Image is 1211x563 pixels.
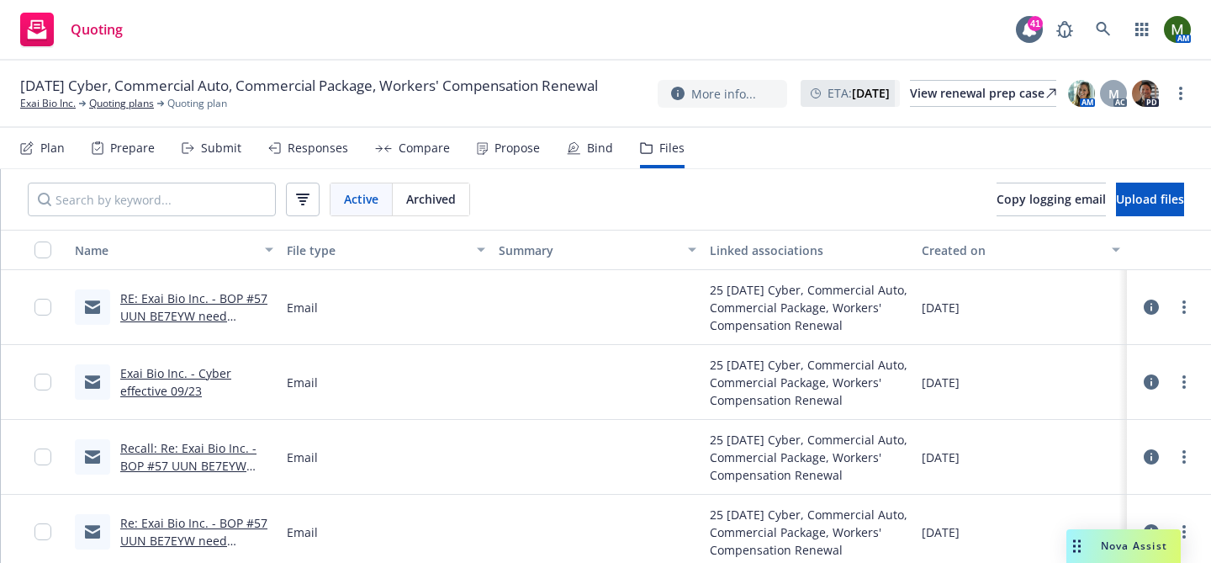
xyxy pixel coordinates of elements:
[852,85,890,101] strong: [DATE]
[13,6,130,53] a: Quoting
[1174,297,1194,317] a: more
[1116,183,1184,216] button: Upload files
[20,76,598,96] span: [DATE] Cyber, Commercial Auto, Commercial Package, Workers' Compensation Renewal
[922,242,1102,259] div: Created on
[658,80,787,108] button: More info...
[1164,16,1191,43] img: photo
[499,242,679,259] div: Summary
[20,96,76,111] a: Exai Bio Inc.
[1116,191,1184,207] span: Upload files
[1174,372,1194,392] a: more
[34,449,51,465] input: Toggle Row Selected
[201,141,241,155] div: Submit
[922,374,960,391] span: [DATE]
[1048,13,1081,46] a: Report a Bug
[75,242,255,259] div: Name
[922,449,960,466] span: [DATE]
[710,242,908,259] div: Linked associations
[287,523,318,541] span: Email
[110,141,155,155] div: Prepare
[703,230,915,270] button: Linked associations
[40,141,65,155] div: Plan
[997,191,1106,207] span: Copy logging email
[1028,16,1043,31] div: 41
[691,85,756,103] span: More info...
[1132,80,1159,107] img: photo
[1066,529,1181,563] button: Nova Assist
[1174,522,1194,542] a: more
[406,190,456,208] span: Archived
[287,449,318,466] span: Email
[287,374,318,391] span: Email
[494,141,540,155] div: Propose
[1068,80,1095,107] img: photo
[89,96,154,111] a: Quoting plans
[34,374,51,390] input: Toggle Row Selected
[710,281,908,334] div: 25 [DATE] Cyber, Commercial Auto, Commercial Package, Workers' Compensation Renewal
[1174,447,1194,467] a: more
[34,523,51,540] input: Toggle Row Selected
[280,230,492,270] button: File type
[288,141,348,155] div: Responses
[28,183,276,216] input: Search by keyword...
[1171,83,1191,104] a: more
[710,356,908,409] div: 25 [DATE] Cyber, Commercial Auto, Commercial Package, Workers' Compensation Renewal
[120,290,267,359] a: RE: Exai Bio Inc. - BOP #57 UUN BE7EYW need revision eff 09/23 (Encrypted Delivery)
[710,431,908,484] div: 25 [DATE] Cyber, Commercial Auto, Commercial Package, Workers' Compensation Renewal
[1066,529,1087,563] div: Drag to move
[587,141,613,155] div: Bind
[34,242,51,258] input: Select all
[910,81,1056,106] div: View renewal prep case
[287,242,467,259] div: File type
[287,299,318,316] span: Email
[710,506,908,559] div: 25 [DATE] Cyber, Commercial Auto, Commercial Package, Workers' Compensation Renewal
[68,230,280,270] button: Name
[1101,539,1167,553] span: Nova Assist
[71,23,123,36] span: Quoting
[399,141,450,155] div: Compare
[910,80,1056,107] a: View renewal prep case
[922,523,960,541] span: [DATE]
[492,230,704,270] button: Summary
[997,183,1106,216] button: Copy logging email
[922,299,960,316] span: [DATE]
[915,230,1127,270] button: Created on
[659,141,685,155] div: Files
[1108,85,1119,103] span: M
[120,365,231,399] a: Exai Bio Inc. - Cyber effective 09/23
[1087,13,1120,46] a: Search
[828,84,890,102] span: ETA :
[344,190,378,208] span: Active
[34,299,51,316] input: Toggle Row Selected
[1125,13,1159,46] a: Switch app
[120,440,256,491] a: Recall: Re: Exai Bio Inc. - BOP #57 UUN BE7EYW need revision eff 09/23
[167,96,227,111] span: Quoting plan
